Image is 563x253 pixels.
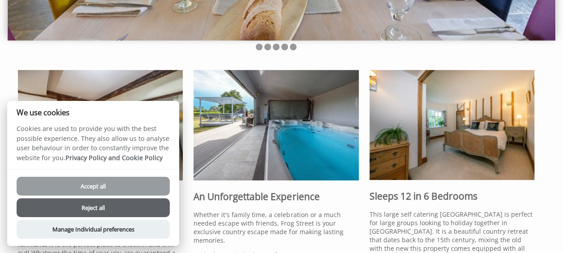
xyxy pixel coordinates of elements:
[7,108,179,117] h2: We use cookies
[17,177,170,196] button: Accept all
[193,210,358,244] p: Whether it's family time, a celebration or a much needed escape with friends, Frog Street is your...
[17,198,170,217] button: Reject all
[193,190,358,203] h2: An Unforgettable Experience
[7,124,179,169] p: Cookies are used to provide you with the best possible experience. They also allow us to analyse ...
[17,220,170,239] button: Manage Individual preferences
[65,153,163,162] a: Privacy Policy and Cookie Policy
[370,190,534,202] h2: Sleeps 12 in 6 Bedrooms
